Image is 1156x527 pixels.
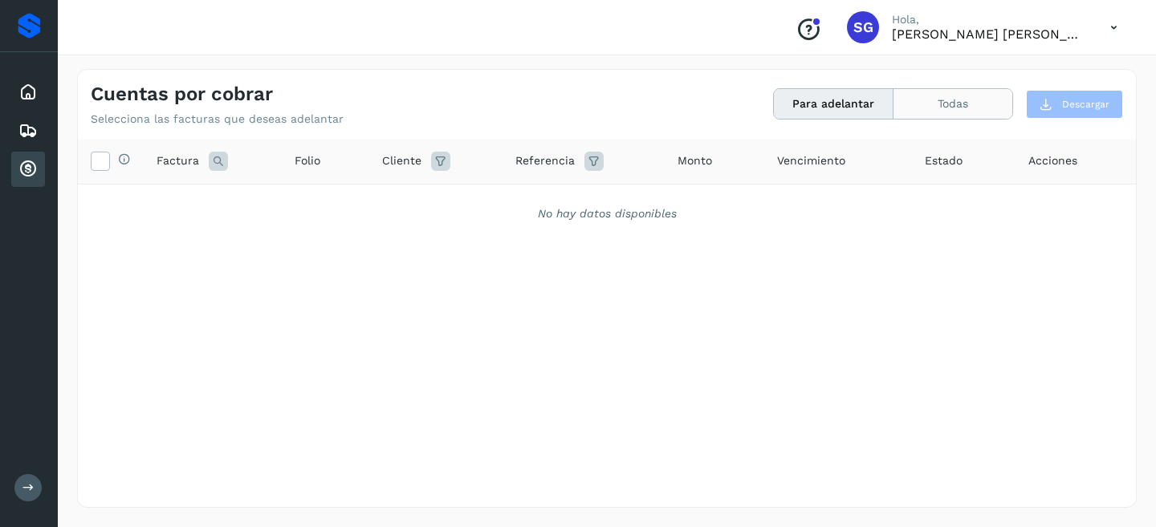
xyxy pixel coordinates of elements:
span: Cliente [382,152,421,169]
span: Descargar [1062,97,1109,111]
div: No hay datos disponibles [99,205,1115,222]
button: Descargar [1026,90,1123,119]
span: Acciones [1028,152,1077,169]
span: Monto [678,152,712,169]
span: Factura [157,152,199,169]
div: Embarques [11,113,45,148]
button: Todas [893,89,1012,119]
span: Referencia [515,152,575,169]
div: Inicio [11,75,45,110]
p: SERGIO GONZALEZ ALONSO [892,26,1085,42]
div: Cuentas por cobrar [11,152,45,187]
button: Para adelantar [774,89,893,119]
p: Hola, [892,13,1085,26]
h4: Cuentas por cobrar [91,83,273,106]
span: Vencimiento [777,152,845,169]
span: Estado [925,152,963,169]
p: Selecciona las facturas que deseas adelantar [91,112,344,126]
span: Folio [295,152,320,169]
